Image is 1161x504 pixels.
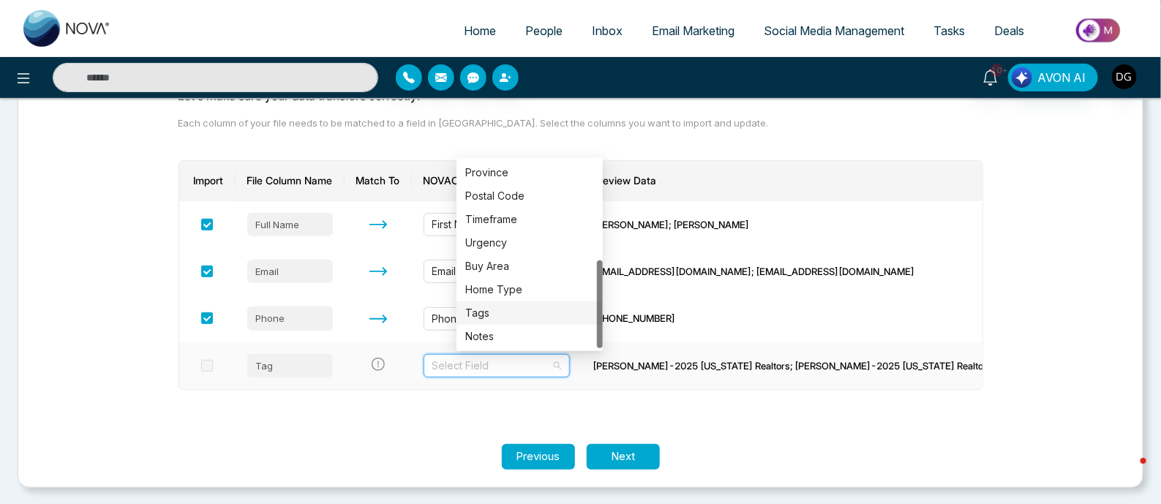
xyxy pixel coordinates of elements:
[1008,64,1098,91] button: AVON AI
[593,311,993,326] div: [PHONE_NUMBER]
[247,306,333,330] div: Phone
[1037,69,1086,86] span: AVON AI
[1112,64,1137,89] img: User Avatar
[465,328,594,345] div: Notes
[593,358,993,373] div: [PERSON_NAME]-2025 [US_STATE] Realtors; [PERSON_NAME]-2025 [US_STATE] Realtors
[465,188,594,204] div: Postal Code
[749,17,919,45] a: Social Media Management
[577,17,637,45] a: Inbox
[464,23,496,38] span: Home
[592,23,623,38] span: Inbox
[502,444,575,470] button: Previous
[247,354,333,377] div: Tag
[593,217,993,232] div: [PERSON_NAME]; [PERSON_NAME]
[991,64,1004,77] span: 10+
[412,161,582,201] th: NOVACRM's Field Names
[247,260,333,283] div: Email
[456,231,603,255] div: Urgency
[980,17,1039,45] a: Deals
[456,184,603,208] div: Postal Code
[179,116,983,131] p: Each column of your file needs to be matched to a field in [GEOGRAPHIC_DATA]. Select the columns ...
[465,305,594,321] div: Tags
[456,301,603,325] div: Tags
[247,213,333,236] div: Full Name
[465,282,594,298] div: Home Type
[456,278,603,301] div: Home Type
[465,235,594,251] div: Urgency
[456,255,603,278] div: Buy Area
[593,264,993,279] div: [EMAIL_ADDRESS][DOMAIN_NAME]; [EMAIL_ADDRESS][DOMAIN_NAME]
[587,444,660,470] button: Next
[1046,14,1152,47] img: Market-place.gif
[1012,67,1032,88] img: Lead Flow
[449,17,511,45] a: Home
[432,308,561,330] span: Phone Number
[637,17,749,45] a: Email Marketing
[511,17,577,45] a: People
[764,23,904,38] span: Social Media Management
[973,64,1008,89] a: 10+
[432,214,561,236] span: First Name
[525,23,563,38] span: People
[933,23,965,38] span: Tasks
[652,23,734,38] span: Email Marketing
[456,325,603,348] div: Notes
[345,161,412,201] th: Match To
[994,23,1024,38] span: Deals
[456,208,603,231] div: Timeframe
[465,165,594,181] div: Province
[23,10,111,47] img: Nova CRM Logo
[372,358,385,371] span: exclamation-circle
[1111,454,1146,489] iframe: Intercom live chat
[919,17,980,45] a: Tasks
[236,161,345,201] th: File Column Name
[179,161,236,201] th: Import
[456,161,603,184] div: Province
[465,211,594,227] div: Timeframe
[582,161,1004,201] th: Preview Data
[465,258,594,274] div: Buy Area
[432,260,561,282] span: Email Address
